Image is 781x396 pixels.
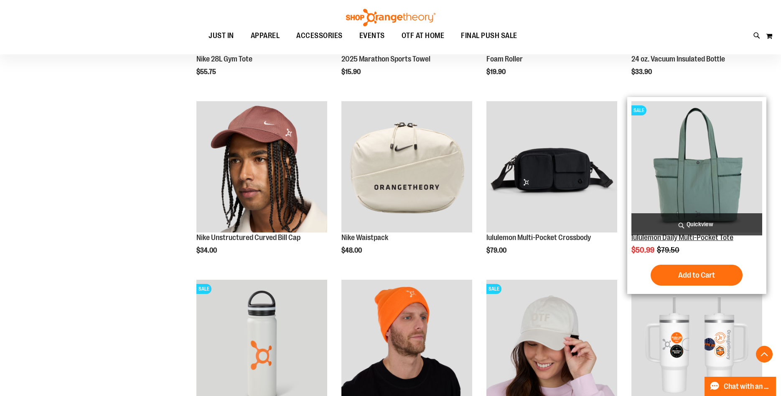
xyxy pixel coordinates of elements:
[486,101,617,233] a: lululemon Multi-Pocket Crossbody
[486,68,507,76] span: $19.90
[200,26,242,46] a: JUST IN
[631,105,646,115] span: SALE
[251,26,280,45] span: APPAREL
[631,233,733,242] a: lululemon Daily Multi-Pocket Tote
[209,26,234,45] span: JUST IN
[288,26,351,45] a: ACCESSORIES
[341,101,472,233] a: Nike Waistpack
[196,247,218,254] span: $34.00
[196,233,300,242] a: Nike Unstructured Curved Bill Cap
[351,26,393,46] a: EVENTS
[341,68,362,76] span: $15.90
[461,26,517,45] span: FINAL PUSH SALE
[486,284,501,294] span: SALE
[756,346,773,363] button: Back To Top
[196,68,217,76] span: $55.75
[482,97,621,276] div: product
[337,97,476,276] div: product
[486,233,591,242] a: lululemon Multi-Pocket Crossbody
[345,9,437,26] img: Shop Orangetheory
[657,246,681,254] span: $79.50
[631,101,762,233] a: lululemon Daily Multi-Pocket ToteSALE
[678,271,715,280] span: Add to Cart
[631,246,656,254] span: $50.99
[453,26,526,46] a: FINAL PUSH SALE
[196,284,211,294] span: SALE
[631,213,762,235] a: Quickview
[359,26,385,45] span: EVENTS
[341,233,388,242] a: Nike Waistpack
[402,26,445,45] span: OTF AT HOME
[393,26,453,46] a: OTF AT HOME
[631,55,725,63] a: 24 oz. Vacuum Insulated Bottle
[486,101,617,232] img: lululemon Multi-Pocket Crossbody
[196,101,327,232] img: Nike Unstructured Curved Bill Cap
[705,377,776,396] button: Chat with an Expert
[724,383,771,391] span: Chat with an Expert
[196,55,252,63] a: Nike 28L Gym Tote
[486,247,508,254] span: $79.00
[651,265,743,286] button: Add to Cart
[631,101,762,232] img: lululemon Daily Multi-Pocket Tote
[486,55,523,63] a: Foam Roller
[192,97,331,276] div: product
[631,68,653,76] span: $33.90
[242,26,288,46] a: APPAREL
[341,247,363,254] span: $48.00
[627,97,766,294] div: product
[341,55,430,63] a: 2025 Marathon Sports Towel
[341,101,472,232] img: Nike Waistpack
[296,26,343,45] span: ACCESSORIES
[196,101,327,233] a: Nike Unstructured Curved Bill Cap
